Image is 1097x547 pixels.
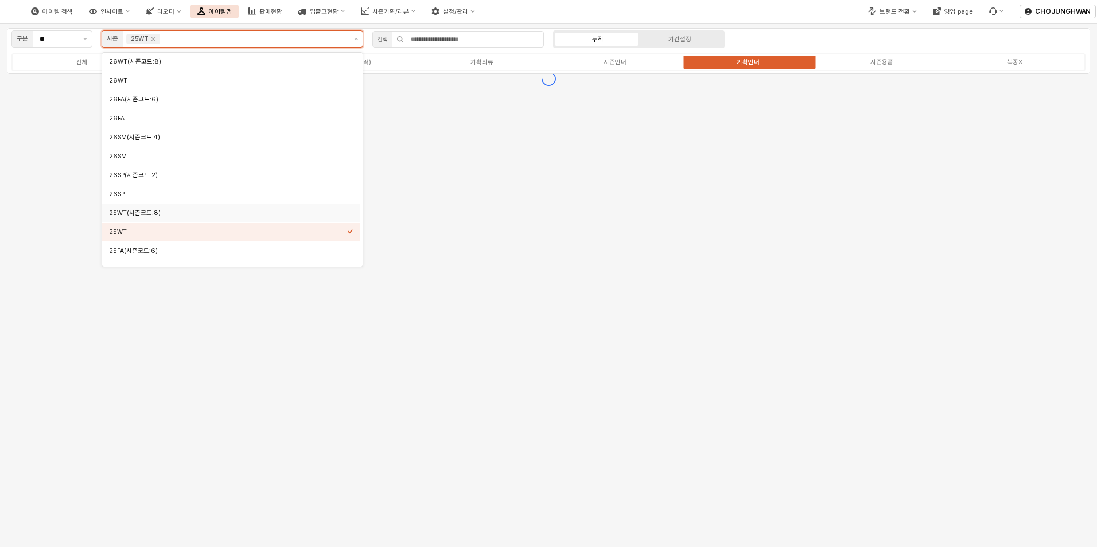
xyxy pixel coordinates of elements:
[109,228,347,236] div: 25WT
[548,57,682,67] label: 시즌언더
[24,5,80,18] div: 아이템 검색
[15,57,149,67] label: 전체
[190,5,239,18] div: 아이템맵
[109,114,347,123] div: 26FA
[109,190,347,198] div: 26SP
[604,58,627,66] div: 시즌언더
[880,8,910,15] div: 브랜드 전환
[310,8,339,15] div: 입출고현황
[109,171,347,179] div: 26SP(시즌코드:2)
[592,36,604,43] div: 누적
[109,209,347,217] div: 25WT(시즌코드:8)
[109,57,347,66] div: 26WT(시즌코드:8)
[42,8,73,15] div: 아이템 검색
[139,5,188,18] div: 리오더
[151,37,155,41] div: Remove 25WT
[639,34,721,44] label: 기간설정
[948,57,1082,67] label: 복종X
[354,5,422,18] div: 시즌기획/리뷰
[557,34,639,44] label: 누적
[17,34,28,44] div: 구분
[241,5,289,18] div: 판매현황
[815,57,948,67] label: 시즌용품
[82,5,137,18] div: 인사이트
[682,57,815,67] label: 기획언더
[291,5,352,18] div: 입출고현황
[870,58,893,66] div: 시즌용품
[107,34,118,44] div: 시즌
[76,58,88,66] div: 전체
[926,5,980,18] div: 영업 page
[79,31,92,47] button: 제안 사항 표시
[443,8,468,15] div: 설정/관리
[102,52,363,267] div: Select an option
[109,133,347,142] div: 26SM(시즌코드:4)
[415,57,548,67] label: 기획의류
[349,31,363,47] button: 제안 사항 표시
[668,36,691,43] div: 기간설정
[1035,7,1091,16] p: CHOJUNGHWAN
[861,5,923,18] div: 브랜드 전환
[109,265,347,274] div: 25FA
[944,8,973,15] div: 영업 page
[157,8,174,15] div: 리오더
[109,76,347,85] div: 26WT
[259,8,282,15] div: 판매현황
[737,58,760,66] div: 기획언더
[470,58,493,66] div: 기획의류
[109,95,347,104] div: 26FA(시즌코드:6)
[982,5,1010,18] div: 버그 제보 및 기능 개선 요청
[1007,58,1022,66] div: 복종X
[109,152,347,161] div: 26SM
[378,34,388,44] div: 검색
[425,5,481,18] div: 설정/관리
[131,34,149,44] div: 25WT
[209,8,232,15] div: 아이템맵
[109,247,347,255] div: 25FA(시즌코드:6)
[372,8,409,15] div: 시즌기획/리뷰
[100,8,123,15] div: 인사이트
